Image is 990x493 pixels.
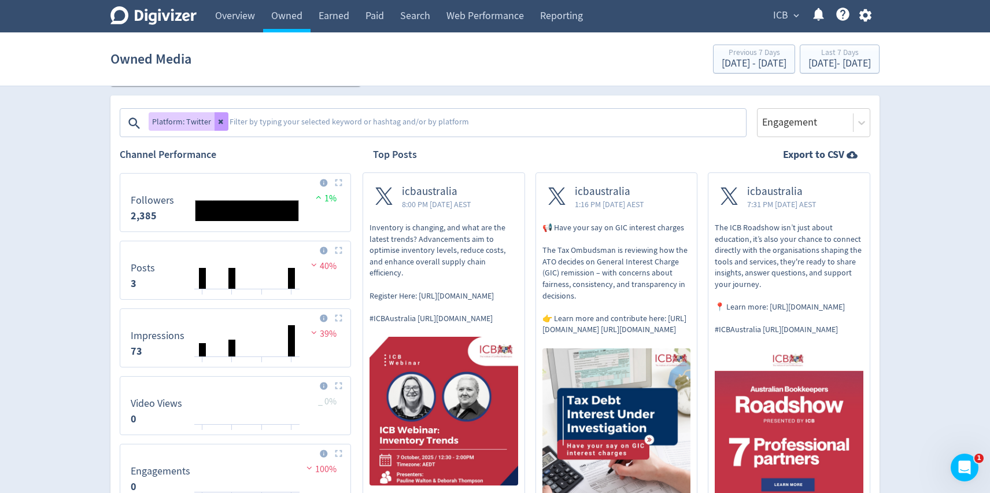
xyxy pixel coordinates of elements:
button: Previous 7 Days[DATE] - [DATE] [713,45,795,73]
div: [DATE] - [DATE] [808,58,871,69]
p: Inventory is changing, and what are the latest trends? Advancements aim to optimise inventory lev... [370,222,518,324]
text: 24/09 [195,429,209,437]
span: 39% [308,328,337,340]
strong: 3 [131,277,136,290]
span: 1% [313,193,337,204]
text: 28/09 [255,293,269,301]
text: 26/09 [225,429,239,437]
dt: Posts [131,262,155,275]
text: 30/09 [285,361,298,369]
img: negative-performance.svg [308,328,320,337]
h2: Top Posts [373,148,417,162]
img: Placeholder [335,179,342,186]
svg: Posts 3 [125,246,346,295]
text: 30/09 [285,293,298,301]
span: icbaustralia [402,185,471,198]
dt: Impressions [131,329,184,343]
div: [DATE] - [DATE] [722,58,786,69]
span: Platform: Twitter [152,117,211,126]
span: 40% [308,260,337,272]
a: icbaustralia8:00 PM [DATE] AESTInventory is changing, and what are the latest trends? Advancement... [363,173,524,489]
dt: Engagements [131,465,190,478]
span: icbaustralia [747,185,817,198]
text: 30/09 [285,429,298,437]
svg: Video Views 0 [125,381,346,430]
span: 100% [304,463,337,475]
dt: Video Views [131,397,182,410]
img: Placeholder [335,246,342,254]
text: 26/09 [225,361,239,369]
p: 📢 Have your say on GIC interest charges The Tax Ombudsman is reviewing how the ATO decides on Gen... [542,222,691,336]
svg: Impressions 73 [125,314,346,362]
strong: 73 [131,344,142,358]
img: negative-performance.svg [304,463,315,472]
span: icbaustralia [575,185,644,198]
p: The ICB Roadshow isn’t just about education, it’s also your chance to connect directly with the o... [715,222,863,336]
text: 24/09 [195,361,209,369]
text: 28/09 [255,429,269,437]
strong: 2,385 [131,209,157,223]
span: 1:16 PM [DATE] AEST [575,198,644,210]
img: positive-performance.svg [313,193,324,201]
span: 8:00 PM [DATE] AEST [402,198,471,210]
strong: 0 [131,412,136,426]
div: Previous 7 Days [722,49,786,58]
button: Last 7 Days[DATE]- [DATE] [800,45,880,73]
dt: Followers [131,194,174,207]
button: ICB [769,6,802,25]
text: 28/09 [255,361,269,369]
div: Last 7 Days [808,49,871,58]
span: 1 [974,454,984,463]
iframe: Intercom live chat [951,454,978,481]
text: 26/09 [225,293,239,301]
span: _ 0% [318,396,337,407]
span: expand_more [791,10,801,21]
img: Placeholder [335,450,342,457]
img: Placeholder [335,382,342,389]
text: 24/09 [195,293,209,301]
h2: Channel Performance [120,148,351,162]
img: Placeholder [335,314,342,322]
h1: Owned Media [110,41,191,78]
span: 7:31 PM [DATE] AEST [747,198,817,210]
span: ICB [773,6,788,25]
svg: Followers 2,385 [125,178,346,227]
img: negative-performance.svg [308,260,320,269]
strong: Export to CSV [783,148,844,162]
